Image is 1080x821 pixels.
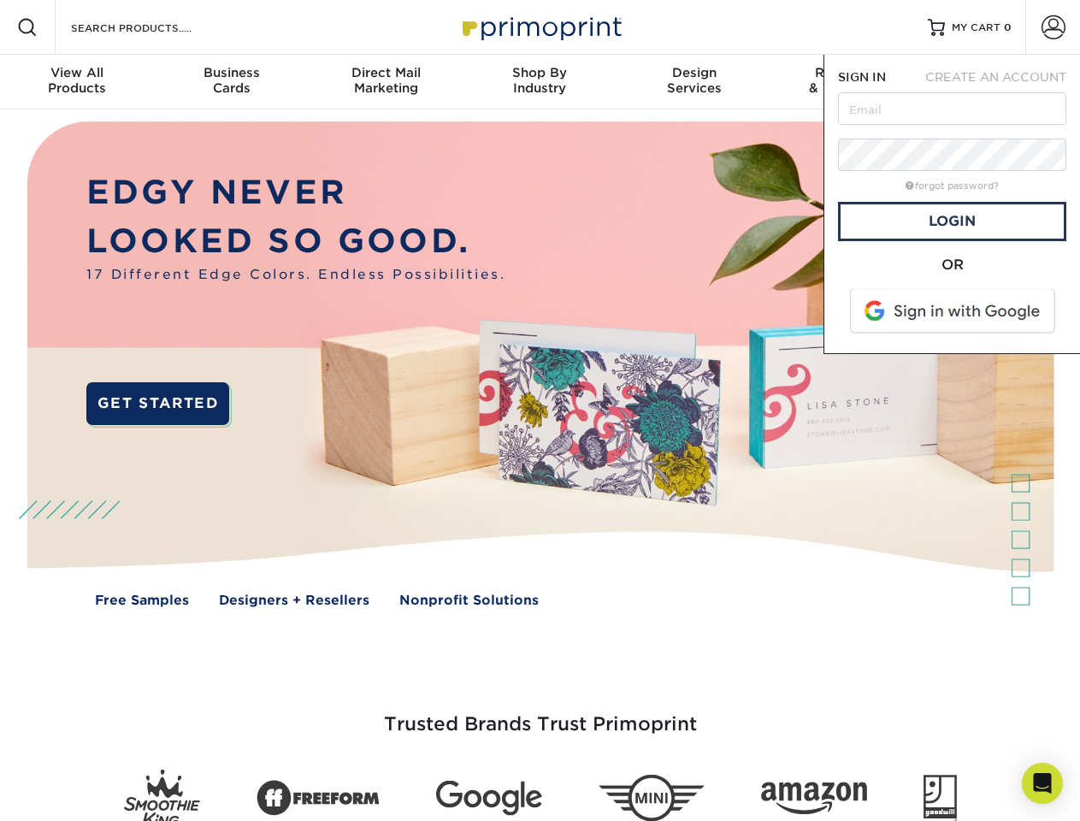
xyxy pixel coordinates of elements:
a: BusinessCards [154,55,308,109]
div: Services [617,65,771,96]
span: 0 [1004,21,1012,33]
input: SEARCH PRODUCTS..... [69,17,236,38]
span: Direct Mail [309,65,463,80]
img: Goodwill [924,775,957,821]
a: GET STARTED [86,382,229,425]
input: Email [838,92,1066,125]
a: Resources& Templates [771,55,925,109]
p: EDGY NEVER [86,168,505,217]
a: Login [838,202,1066,241]
a: Designers + Resellers [219,591,369,611]
a: Shop ByIndustry [463,55,617,109]
p: LOOKED SO GOOD. [86,217,505,266]
div: Cards [154,65,308,96]
iframe: Google Customer Reviews [4,769,145,815]
span: 17 Different Edge Colors. Endless Possibilities. [86,265,505,285]
a: Nonprofit Solutions [399,591,539,611]
div: Industry [463,65,617,96]
span: CREATE AN ACCOUNT [925,70,1066,84]
span: MY CART [952,21,1000,35]
a: DesignServices [617,55,771,109]
div: Marketing [309,65,463,96]
img: Primoprint [455,9,626,45]
span: Resources [771,65,925,80]
img: Google [436,781,542,816]
a: Free Samples [95,591,189,611]
span: Shop By [463,65,617,80]
h3: Trusted Brands Trust Primoprint [40,672,1041,756]
a: Direct MailMarketing [309,55,463,109]
div: OR [838,255,1066,275]
span: SIGN IN [838,70,886,84]
img: Amazon [761,783,867,815]
span: Business [154,65,308,80]
div: & Templates [771,65,925,96]
div: Open Intercom Messenger [1022,763,1063,804]
span: Design [617,65,771,80]
a: forgot password? [906,180,999,192]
